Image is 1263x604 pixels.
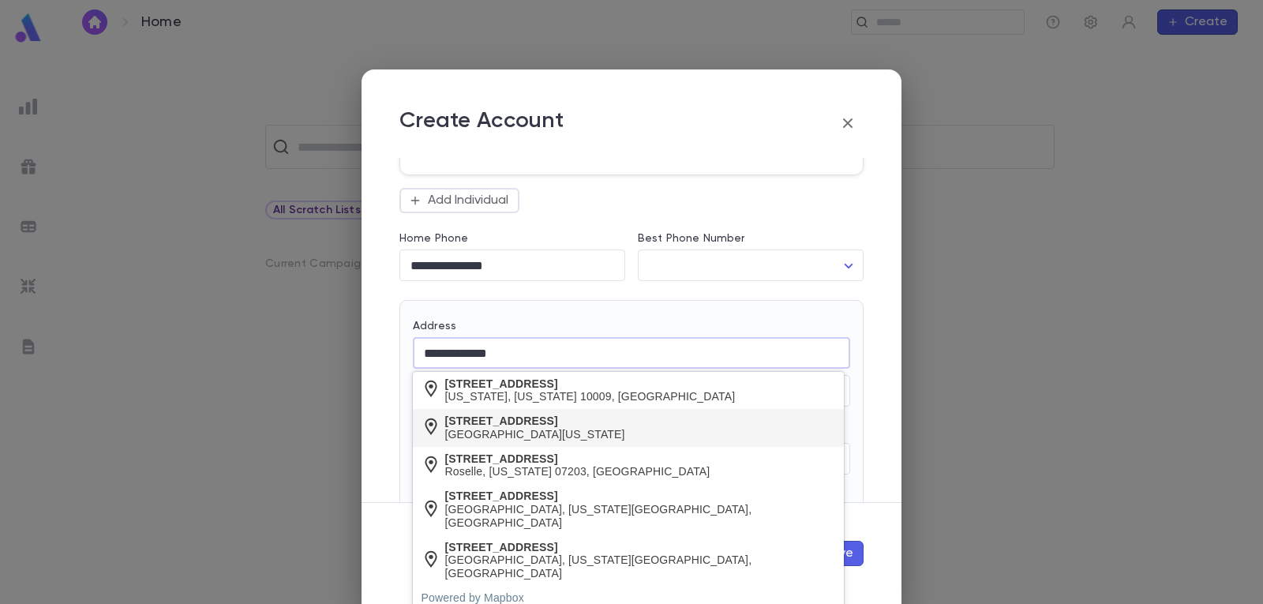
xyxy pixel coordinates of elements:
div: Roselle, [US_STATE] 07203, [GEOGRAPHIC_DATA] [445,465,710,478]
div: [STREET_ADDRESS] [445,377,736,391]
div: [GEOGRAPHIC_DATA], [US_STATE][GEOGRAPHIC_DATA], [GEOGRAPHIC_DATA] [445,503,836,530]
div: [STREET_ADDRESS] [445,452,710,466]
div: [STREET_ADDRESS] [445,490,836,503]
div: [STREET_ADDRESS] [445,415,625,428]
label: Best Phone Number [638,232,744,245]
p: Create Account [399,107,564,139]
label: Address [413,320,456,332]
button: Add Individual [399,188,519,213]
a: Powered by Mapbox [422,591,524,604]
div: [STREET_ADDRESS] [445,541,836,554]
div: [GEOGRAPHIC_DATA][US_STATE] [445,428,625,441]
label: Home Phone [399,232,468,245]
div: ​ [638,250,864,281]
div: [GEOGRAPHIC_DATA], [US_STATE][GEOGRAPHIC_DATA], [GEOGRAPHIC_DATA] [445,553,836,580]
div: [US_STATE], [US_STATE] 10009, [GEOGRAPHIC_DATA] [445,390,736,403]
